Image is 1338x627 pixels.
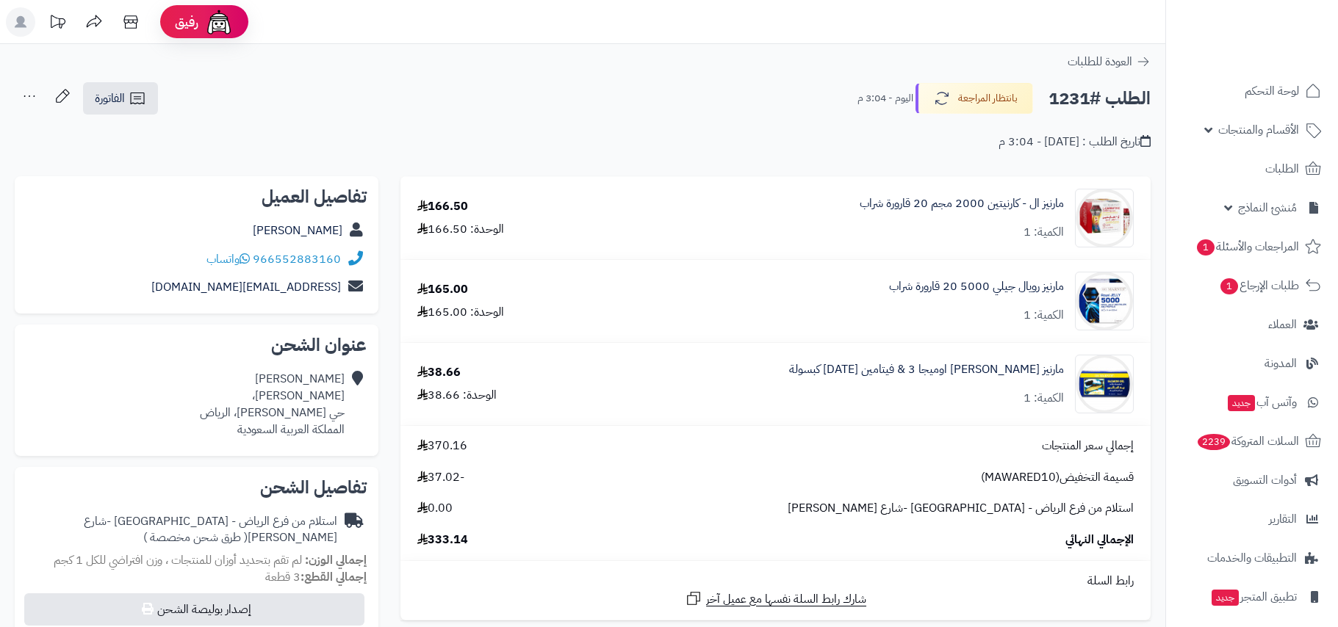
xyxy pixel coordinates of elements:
div: [PERSON_NAME] [PERSON_NAME]، حي [PERSON_NAME]، الرياض المملكة العربية السعودية [200,371,345,438]
span: الإجمالي النهائي [1065,532,1134,548]
span: شارك رابط السلة نفسها مع عميل آخر [706,591,866,608]
span: 1 [1196,239,1215,256]
span: المراجعات والأسئلة [1195,236,1299,257]
span: الأقسام والمنتجات [1218,120,1299,140]
small: 3 قطعة [265,568,367,586]
a: التطبيقات والخدمات [1175,540,1329,576]
a: واتساب [206,250,250,268]
h2: تفاصيل الشحن [26,479,367,496]
a: العودة للطلبات [1068,53,1151,70]
img: 15306d8a5da6e05d6192154100445eed87b9a-90x90.jpg [1076,189,1133,247]
div: 38.66 [417,364,461,381]
a: الفاتورة [83,82,158,115]
div: الكمية: 1 [1024,224,1064,241]
span: مُنشئ النماذج [1238,197,1297,218]
div: الوحدة: 165.00 [417,304,504,321]
div: الوحدة: 38.66 [417,387,497,404]
img: 168644d70bbd3a2bded94ddf63d082f02bebe-90x90.jpg [1076,355,1133,413]
a: طلبات الإرجاع1 [1175,268,1329,303]
a: التقارير [1175,501,1329,537]
span: لوحة التحكم [1245,81,1299,101]
h2: عنوان الشحن [26,336,367,354]
span: التطبيقات والخدمات [1207,548,1297,568]
h2: الطلب #1231 [1049,84,1151,114]
a: السلات المتروكة2239 [1175,424,1329,459]
span: 370.16 [417,438,467,454]
a: [EMAIL_ADDRESS][DOMAIN_NAME] [151,278,341,296]
a: المراجعات والأسئلة1 [1175,229,1329,264]
strong: إجمالي الوزن: [305,551,367,569]
a: الطلبات [1175,151,1329,186]
span: أدوات التسويق [1233,470,1297,490]
a: [PERSON_NAME] [253,222,342,239]
span: 333.14 [417,532,468,548]
div: تاريخ الطلب : [DATE] - 3:04 م [999,134,1151,151]
a: مارنيز [PERSON_NAME] اوميجا 3 & فيتامين [DATE] كبسولة [789,361,1064,378]
a: تحديثات المنصة [39,7,76,40]
span: طلبات الإرجاع [1219,275,1299,296]
div: رابط السلة [406,573,1145,590]
a: تطبيق المتجرجديد [1175,579,1329,615]
span: ( طرق شحن مخصصة ) [143,529,248,546]
div: استلام من فرع الرياض - [GEOGRAPHIC_DATA] -شارع [PERSON_NAME] [26,513,337,547]
a: شارك رابط السلة نفسها مع عميل آخر [685,590,866,608]
span: جديد [1212,590,1239,606]
a: لوحة التحكم [1175,73,1329,109]
a: وآتس آبجديد [1175,385,1329,420]
a: أدوات التسويق [1175,463,1329,498]
div: الكمية: 1 [1024,390,1064,407]
span: وآتس آب [1226,392,1297,413]
span: المدونة [1265,353,1297,374]
a: المدونة [1175,346,1329,381]
span: العملاء [1268,314,1297,335]
span: 2239 [1196,433,1231,451]
div: الوحدة: 166.50 [417,221,504,238]
div: 165.00 [417,281,468,298]
span: لم تقم بتحديد أوزان للمنتجات ، وزن افتراضي للكل 1 كجم [54,551,302,569]
div: الكمية: 1 [1024,307,1064,324]
span: إجمالي سعر المنتجات [1042,438,1134,454]
button: إصدار بوليصة الشحن [24,593,364,626]
img: 15321b6608130a776a58579e779b7d6caeb16-90x90.jpg [1076,272,1133,330]
span: تطبيق المتجر [1210,587,1297,607]
a: مارنيز ال - كارنيتين 2000 مجم 20 قارورة شراب [860,195,1064,212]
span: العودة للطلبات [1068,53,1132,70]
span: الطلبات [1265,159,1299,179]
a: العملاء [1175,307,1329,342]
small: اليوم - 3:04 م [857,91,913,106]
strong: إجمالي القطع: [301,568,367,586]
h2: تفاصيل العميل [26,188,367,206]
span: جديد [1228,395,1255,411]
span: رفيق [175,13,198,31]
span: استلام من فرع الرياض - [GEOGRAPHIC_DATA] -شارع [PERSON_NAME] [788,500,1134,517]
span: -37.02 [417,469,464,486]
button: بانتظار المراجعة [916,83,1033,114]
a: مارنيز رويال جيلي 5000 20 قارورة شراب [889,278,1064,295]
span: 0.00 [417,500,453,517]
span: قسيمة التخفيض(MAWARED10) [981,469,1134,486]
span: الفاتورة [95,90,125,107]
img: logo-2.png [1238,13,1324,44]
a: 966552883160 [253,250,341,268]
span: 1 [1220,278,1239,295]
img: ai-face.png [204,7,234,37]
div: 166.50 [417,198,468,215]
span: السلات المتروكة [1196,431,1299,452]
span: التقارير [1269,509,1297,529]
